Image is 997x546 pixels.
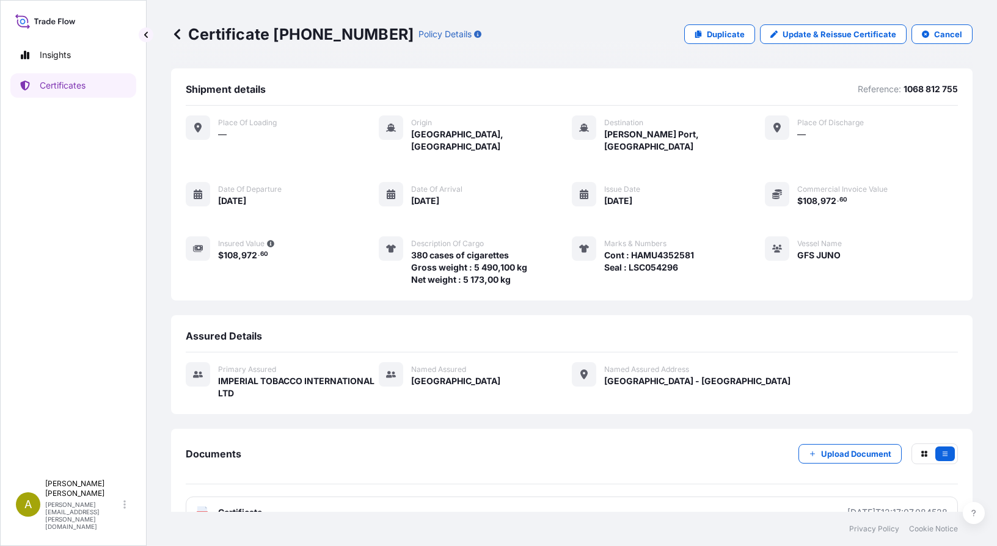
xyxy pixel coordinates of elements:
[411,184,462,194] span: Date of arrival
[10,43,136,67] a: Insights
[783,28,896,40] p: Update & Reissue Certificate
[797,249,841,261] span: GFS JUNO
[186,330,262,342] span: Assured Details
[411,375,500,387] span: [GEOGRAPHIC_DATA]
[218,251,224,260] span: $
[798,444,902,464] button: Upload Document
[760,24,907,44] a: Update & Reissue Certificate
[797,118,864,128] span: Place of discharge
[45,479,121,498] p: [PERSON_NAME] [PERSON_NAME]
[839,198,847,202] span: 60
[224,251,238,260] span: 108
[40,79,86,92] p: Certificates
[218,365,276,374] span: Primary assured
[604,184,640,194] span: Issue Date
[40,49,71,61] p: Insights
[707,28,745,40] p: Duplicate
[858,83,901,95] p: Reference:
[797,128,806,140] span: —
[684,24,755,44] a: Duplicate
[218,239,265,249] span: Insured Value
[411,128,572,153] span: [GEOGRAPHIC_DATA], [GEOGRAPHIC_DATA]
[218,118,277,128] span: Place of Loading
[604,128,765,153] span: [PERSON_NAME] Port, [GEOGRAPHIC_DATA]
[24,498,32,511] span: A
[186,497,958,528] a: PDFCertificate[DATE]T12:17:07.084528
[797,184,888,194] span: Commercial Invoice Value
[821,448,891,460] p: Upload Document
[411,365,466,374] span: Named Assured
[847,506,948,519] div: [DATE]T12:17:07.084528
[909,524,958,534] a: Cookie Notice
[218,375,379,399] span: IMPERIAL TOBACCO INTERNATIONAL LTD
[411,249,527,286] span: 380 cases of cigarettes Gross weight : 5 490,100 kg Net weight : 5 173,00 kg
[604,239,666,249] span: Marks & Numbers
[10,73,136,98] a: Certificates
[604,249,694,274] span: Cont : HAMU4352581 Seal : LSC054296
[797,197,803,205] span: $
[604,375,791,387] span: [GEOGRAPHIC_DATA] - [GEOGRAPHIC_DATA]
[186,448,241,460] span: Documents
[803,197,817,205] span: 108
[238,251,241,260] span: ,
[820,197,836,205] span: 972
[604,118,643,128] span: Destination
[186,83,266,95] span: Shipment details
[241,251,257,260] span: 972
[45,501,121,530] p: [PERSON_NAME][EMAIL_ADDRESS][PERSON_NAME][DOMAIN_NAME]
[218,506,262,519] span: Certificate
[934,28,962,40] p: Cancel
[837,198,839,202] span: .
[411,195,439,207] span: [DATE]
[411,118,432,128] span: Origin
[904,83,958,95] p: 1068 812 755
[604,195,632,207] span: [DATE]
[171,24,414,44] p: Certificate [PHONE_NUMBER]
[260,252,268,257] span: 60
[817,197,820,205] span: ,
[199,512,206,516] text: PDF
[411,239,484,249] span: Description of cargo
[218,128,227,140] span: —
[911,24,973,44] button: Cancel
[258,252,260,257] span: .
[604,365,689,374] span: Named Assured Address
[418,28,472,40] p: Policy Details
[797,239,842,249] span: Vessel Name
[218,184,282,194] span: Date of departure
[218,195,246,207] span: [DATE]
[849,524,899,534] a: Privacy Policy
